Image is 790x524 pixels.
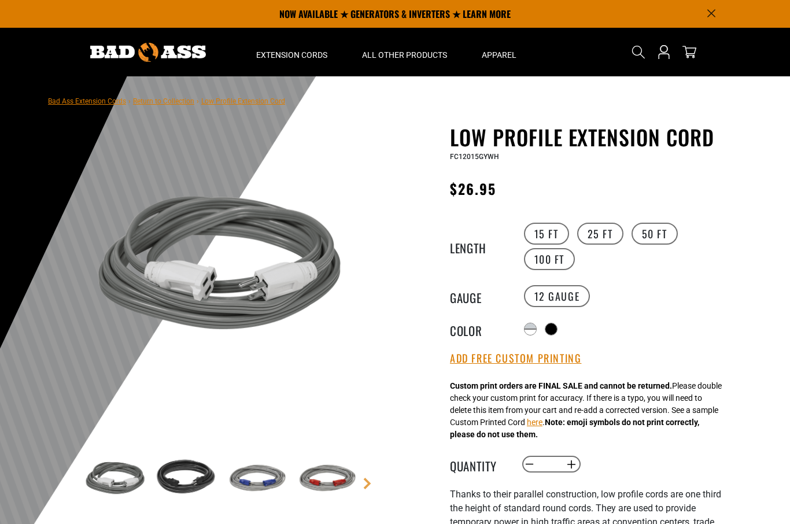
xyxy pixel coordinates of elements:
[450,322,508,337] legend: Color
[524,223,569,245] label: 15 FT
[345,28,464,76] summary: All Other Products
[82,127,361,406] img: grey & white
[464,28,534,76] summary: Apparel
[450,178,496,199] span: $26.95
[133,97,194,105] a: Return to Collection
[201,97,285,105] span: Low Profile Extension Cord
[450,239,508,254] legend: Length
[450,125,733,149] h1: Low Profile Extension Cord
[527,416,542,429] button: here
[82,445,149,512] img: grey & white
[450,418,699,439] strong: Note: emoji symbols do not print correctly, please do not use them.
[450,153,499,161] span: FC12015GYWH
[128,97,131,105] span: ›
[450,352,581,365] button: Add Free Custom Printing
[197,97,199,105] span: ›
[632,223,678,245] label: 50 FT
[90,43,206,62] img: Bad Ass Extension Cords
[577,223,623,245] label: 25 FT
[362,50,447,60] span: All Other Products
[222,445,289,512] img: Grey & Blue
[524,285,590,307] label: 12 Gauge
[152,445,219,512] img: black
[361,478,373,489] a: Next
[450,380,722,441] div: Please double check your custom print for accuracy. If there is a typo, you will need to delete t...
[524,248,575,270] label: 100 FT
[450,457,508,472] label: Quantity
[482,50,516,60] span: Apparel
[450,289,508,304] legend: Gauge
[450,381,672,390] strong: Custom print orders are FINAL SALE and cannot be returned.
[256,50,327,60] span: Extension Cords
[292,445,359,512] img: grey & red
[239,28,345,76] summary: Extension Cords
[48,97,126,105] a: Bad Ass Extension Cords
[629,43,648,61] summary: Search
[48,94,285,108] nav: breadcrumbs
